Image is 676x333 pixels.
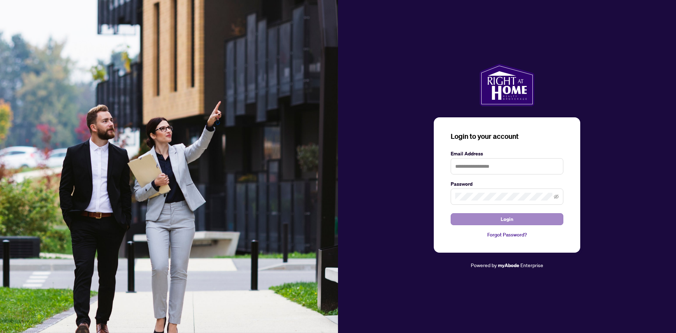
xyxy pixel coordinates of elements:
a: Forgot Password? [451,231,563,239]
button: Login [451,213,563,225]
span: eye-invisible [554,194,559,199]
label: Email Address [451,150,563,158]
img: ma-logo [480,64,534,106]
span: Login [501,214,513,225]
span: Enterprise [520,262,543,268]
label: Password [451,180,563,188]
h3: Login to your account [451,131,563,141]
a: myAbode [498,261,519,269]
span: Powered by [471,262,497,268]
